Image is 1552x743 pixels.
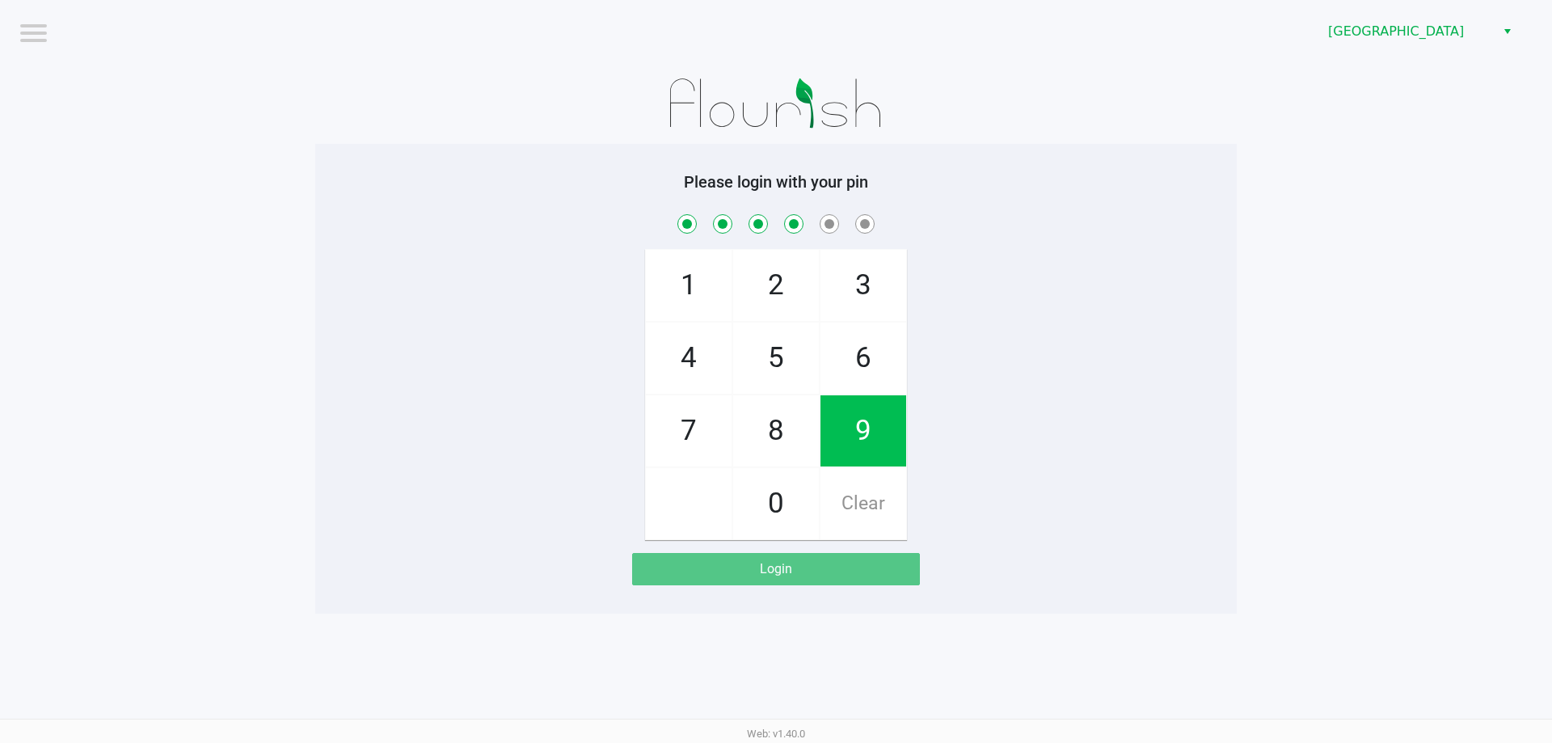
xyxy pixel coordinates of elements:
span: 2 [733,250,819,321]
span: 6 [820,323,906,394]
span: 0 [733,468,819,539]
span: 4 [646,323,732,394]
span: 1 [646,250,732,321]
span: 5 [733,323,819,394]
span: 8 [733,395,819,466]
button: Select [1495,17,1519,46]
span: Web: v1.40.0 [747,728,805,740]
span: [GEOGRAPHIC_DATA] [1328,22,1486,41]
span: 7 [646,395,732,466]
span: 9 [820,395,906,466]
h5: Please login with your pin [327,172,1225,192]
span: Clear [820,468,906,539]
span: 3 [820,250,906,321]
